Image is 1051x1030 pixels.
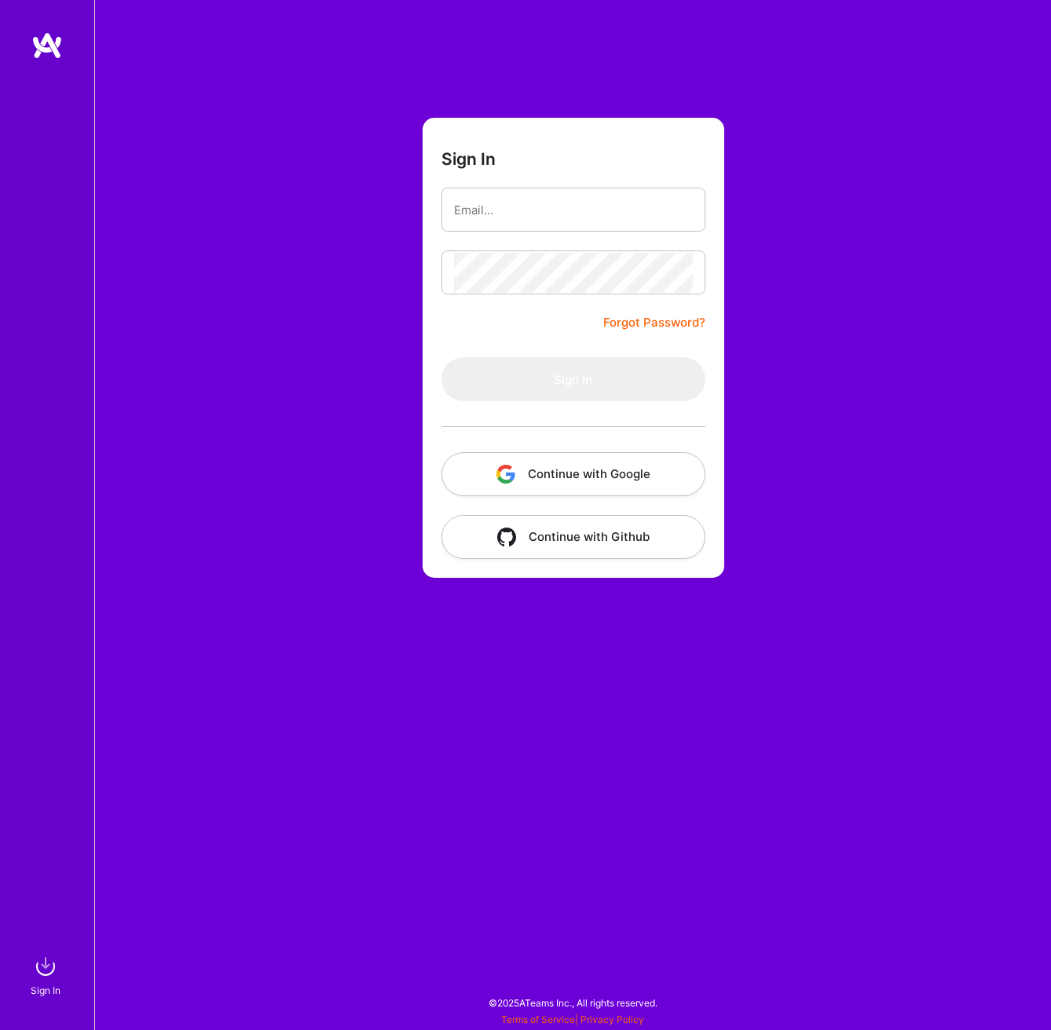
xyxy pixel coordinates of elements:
[441,515,705,559] button: Continue with Github
[30,951,61,982] img: sign in
[496,465,515,484] img: icon
[497,528,516,546] img: icon
[94,983,1051,1022] div: © 2025 ATeams Inc., All rights reserved.
[33,951,61,999] a: sign inSign In
[580,1014,644,1025] a: Privacy Policy
[441,149,496,169] h3: Sign In
[454,190,693,230] input: Email...
[501,1014,644,1025] span: |
[31,31,63,60] img: logo
[501,1014,575,1025] a: Terms of Service
[441,357,705,401] button: Sign In
[441,452,705,496] button: Continue with Google
[31,982,60,999] div: Sign In
[603,313,705,332] a: Forgot Password?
